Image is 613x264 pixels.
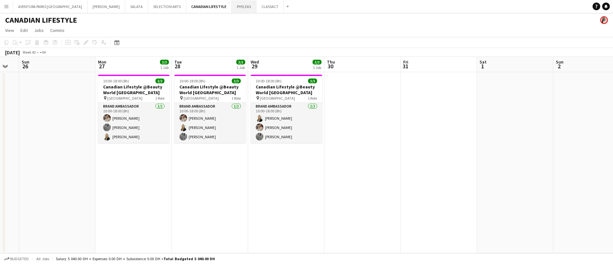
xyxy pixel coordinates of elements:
[480,59,487,65] span: Sat
[21,50,37,55] span: Week 43
[186,0,232,13] button: CANADIAN LIFESTYLE
[251,84,322,95] h3: Canadian Lifestyle @Beauty World [GEOGRAPHIC_DATA]
[98,75,170,143] app-job-card: 10:00-18:00 (8h)3/3Canadian Lifestyle @Beauty World [GEOGRAPHIC_DATA] [GEOGRAPHIC_DATA]1 RoleBran...
[3,255,30,262] button: Budgeted
[160,60,169,64] span: 3/3
[155,79,164,83] span: 3/3
[556,59,564,65] span: Sun
[173,63,182,70] span: 28
[40,50,46,55] div: +04
[260,96,295,101] span: [GEOGRAPHIC_DATA]
[5,27,14,33] span: View
[22,59,29,65] span: Sun
[48,26,67,34] a: Comms
[231,96,241,101] span: 1 Role
[21,63,29,70] span: 26
[20,27,28,33] span: Edit
[237,65,245,70] div: 1 Job
[256,0,284,13] button: CLASSACT
[98,59,106,65] span: Mon
[403,59,408,65] span: Fri
[555,63,564,70] span: 2
[5,15,77,25] h1: CANADIAN LIFESTYLE
[174,59,182,65] span: Tue
[251,103,322,143] app-card-role: Brand Ambassador3/310:00-18:00 (8h)[PERSON_NAME][PERSON_NAME][PERSON_NAME]
[308,79,317,83] span: 3/3
[50,27,64,33] span: Comms
[148,0,186,13] button: SELECTION ARTS
[155,96,164,101] span: 1 Role
[327,59,335,65] span: Thu
[232,0,256,13] button: PHYLEAS
[256,79,282,83] span: 10:00-18:00 (8h)
[313,65,321,70] div: 1 Job
[10,257,29,261] span: Budgeted
[18,26,30,34] a: Edit
[13,0,87,13] button: AVENTURA PARKS [GEOGRAPHIC_DATA]
[35,256,50,261] span: All jobs
[236,60,245,64] span: 3/3
[600,16,608,24] app-user-avatar: Ines de Puybaudet
[34,27,44,33] span: Jobs
[251,59,259,65] span: Wed
[308,96,317,101] span: 1 Role
[160,65,169,70] div: 1 Job
[97,63,106,70] span: 27
[3,26,17,34] a: View
[250,63,259,70] span: 29
[98,103,170,143] app-card-role: Brand Ambassador3/310:00-18:00 (8h)[PERSON_NAME][PERSON_NAME][PERSON_NAME]
[103,79,129,83] span: 10:00-18:00 (8h)
[174,84,246,95] h3: Canadian Lifestyle @Beauty World [GEOGRAPHIC_DATA]
[232,79,241,83] span: 3/3
[174,75,246,143] app-job-card: 10:00-18:00 (8h)3/3Canadian Lifestyle @Beauty World [GEOGRAPHIC_DATA] [GEOGRAPHIC_DATA]1 RoleBran...
[326,63,335,70] span: 30
[5,49,20,56] div: [DATE]
[313,60,322,64] span: 3/3
[107,96,142,101] span: [GEOGRAPHIC_DATA]
[251,75,322,143] app-job-card: 10:00-18:00 (8h)3/3Canadian Lifestyle @Beauty World [GEOGRAPHIC_DATA] [GEOGRAPHIC_DATA]1 RoleBran...
[184,96,219,101] span: [GEOGRAPHIC_DATA]
[163,256,215,261] span: Total Budgeted 5 040.00 DH
[125,0,148,13] button: SALATA
[174,103,246,143] app-card-role: Brand Ambassador3/310:00-18:00 (8h)[PERSON_NAME][PERSON_NAME][PERSON_NAME]
[98,84,170,95] h3: Canadian Lifestyle @Beauty World [GEOGRAPHIC_DATA]
[402,63,408,70] span: 31
[56,256,215,261] div: Salary 5 040.00 DH + Expenses 0.00 DH + Subsistence 0.00 DH =
[87,0,125,13] button: [PERSON_NAME]
[179,79,205,83] span: 10:00-18:00 (8h)
[479,63,487,70] span: 1
[32,26,46,34] a: Jobs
